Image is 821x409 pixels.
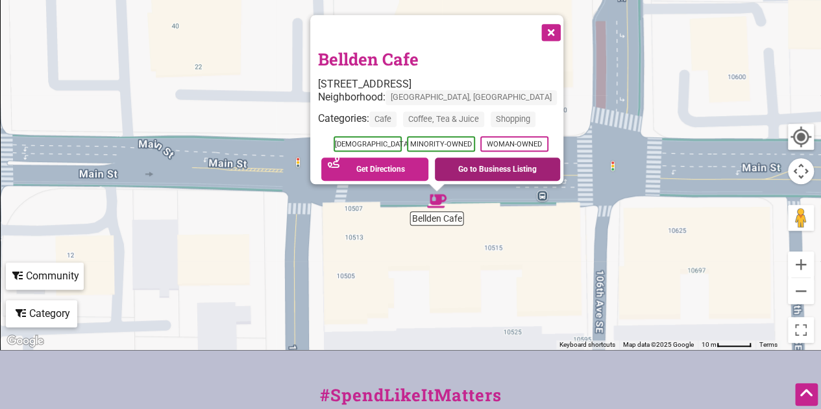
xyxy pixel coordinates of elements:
[788,278,814,304] button: Zoom out
[788,124,814,150] button: Your Location
[7,301,76,326] div: Category
[698,340,755,349] button: Map Scale: 10 m per 50 pixels
[318,111,563,133] div: Categories:
[787,316,815,344] button: Toggle fullscreen view
[702,341,717,348] span: 10 m
[4,333,47,349] a: Open this area in Google Maps (opens a new window)
[788,158,814,184] button: Map camera controls
[6,300,77,327] div: Filter by category
[788,205,814,231] button: Drag Pegman onto the map to open Street View
[4,333,47,349] img: Google
[6,263,84,290] div: Filter by Community
[386,90,557,105] span: [GEOGRAPHIC_DATA], [GEOGRAPHIC_DATA]
[7,264,82,288] div: Community
[406,136,474,152] span: Minority-Owned
[403,111,484,126] span: Coffee, Tea & Juice
[435,158,560,181] a: Go to Business Listing
[318,90,563,111] div: Neighborhood:
[759,341,778,348] a: Terms (opens in new tab)
[318,78,563,90] div: [STREET_ADDRESS]
[427,191,447,211] div: Bellden Cafe
[321,158,428,181] a: Get Directions
[491,111,535,126] span: Shopping
[623,341,694,348] span: Map data ©2025 Google
[795,383,818,406] div: Scroll Back to Top
[318,48,419,70] a: Bellden Cafe
[480,136,548,152] span: Woman-Owned
[333,136,401,152] span: [DEMOGRAPHIC_DATA]-Owned
[369,111,397,126] span: Cafe
[559,340,615,349] button: Keyboard shortcuts
[533,15,566,47] button: Close
[788,251,814,277] button: Zoom in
